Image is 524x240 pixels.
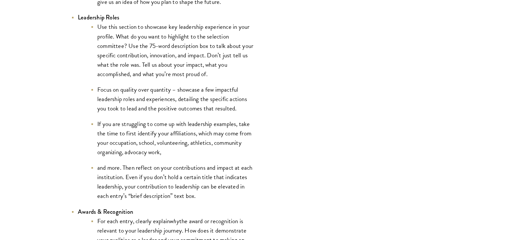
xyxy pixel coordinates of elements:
li: and more. Then reflect on your contributions and impact at each institution. Even if you don’t ho... [91,163,256,200]
li: Use this section to showcase key leadership experience in your profile. What do you want to highl... [91,22,256,78]
li: If you are struggling to come up with leadership examples, take the time to first identify your a... [91,119,256,157]
strong: Awards & Recognition [78,207,133,216]
em: why [170,216,179,226]
li: Focus on quality over quantity – showcase a few impactful leadership roles and experiences, detai... [91,85,256,113]
strong: Leadership Roles [78,13,119,22]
